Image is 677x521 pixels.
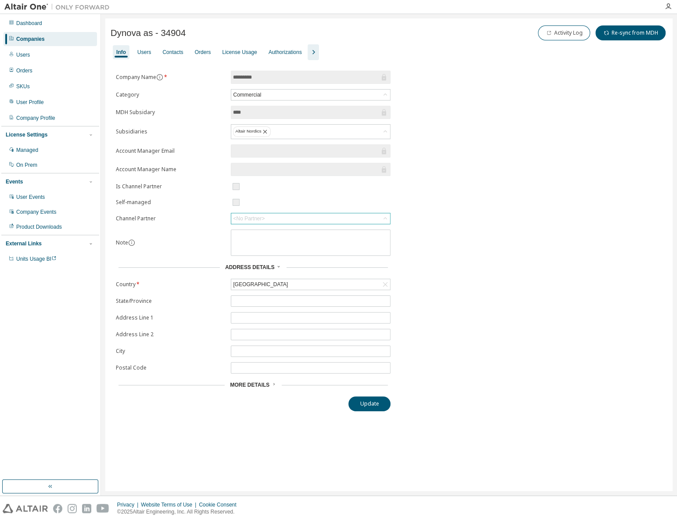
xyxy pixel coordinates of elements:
span: Dynova as - 34904 [111,28,186,38]
div: Product Downloads [16,223,62,230]
div: User Events [16,194,45,201]
div: Privacy [117,501,141,508]
label: Address Line 2 [116,331,226,338]
div: Altair Nordics [233,126,270,137]
span: Address Details [225,264,274,270]
label: Address Line 1 [116,314,226,321]
label: Is Channel Partner [116,183,226,190]
button: information [128,239,135,246]
label: City [116,348,226,355]
button: Activity Log [538,25,590,40]
img: altair_logo.svg [3,504,48,513]
div: Users [16,51,30,58]
div: <No Partner> [231,213,390,224]
div: Contacts [162,49,183,56]
label: Self-managed [116,199,226,206]
label: Company Name [116,74,226,81]
img: youtube.svg [97,504,109,513]
div: Orders [195,49,211,56]
div: <No Partner> [233,215,265,222]
span: More Details [230,382,269,388]
button: Re-sync from MDH [595,25,666,40]
img: linkedin.svg [82,504,91,513]
div: [GEOGRAPHIC_DATA] [232,280,289,289]
button: information [156,74,163,81]
label: Country [116,281,226,288]
p: © 2025 Altair Engineering, Inc. All Rights Reserved. [117,508,242,516]
div: On Prem [16,162,37,169]
div: Commercial [231,90,390,100]
div: Dashboard [16,20,42,27]
img: Altair One [4,3,114,11]
div: License Settings [6,131,47,138]
div: Website Terms of Use [141,501,199,508]
label: Channel Partner [116,215,226,222]
div: Companies [16,36,45,43]
div: Company Events [16,208,56,216]
div: Orders [16,67,32,74]
img: instagram.svg [68,504,77,513]
div: License Usage [222,49,257,56]
label: Postal Code [116,364,226,371]
img: facebook.svg [53,504,62,513]
div: User Profile [16,99,44,106]
div: Managed [16,147,38,154]
div: Authorizations [269,49,302,56]
label: Account Manager Name [116,166,226,173]
div: Altair Nordics [231,125,390,139]
div: [GEOGRAPHIC_DATA] [231,279,390,290]
button: Update [348,396,390,411]
label: Category [116,91,226,98]
div: Cookie Consent [199,501,241,508]
label: State/Province [116,298,226,305]
label: Note [116,239,128,246]
label: Account Manager Email [116,147,226,155]
div: Company Profile [16,115,55,122]
div: External Links [6,240,42,247]
div: SKUs [16,83,30,90]
span: Units Usage BI [16,256,57,262]
div: Events [6,178,23,185]
label: Subsidiaries [116,128,226,135]
label: MDH Subsidary [116,109,226,116]
div: Users [137,49,151,56]
div: Commercial [232,90,262,100]
div: Info [116,49,126,56]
